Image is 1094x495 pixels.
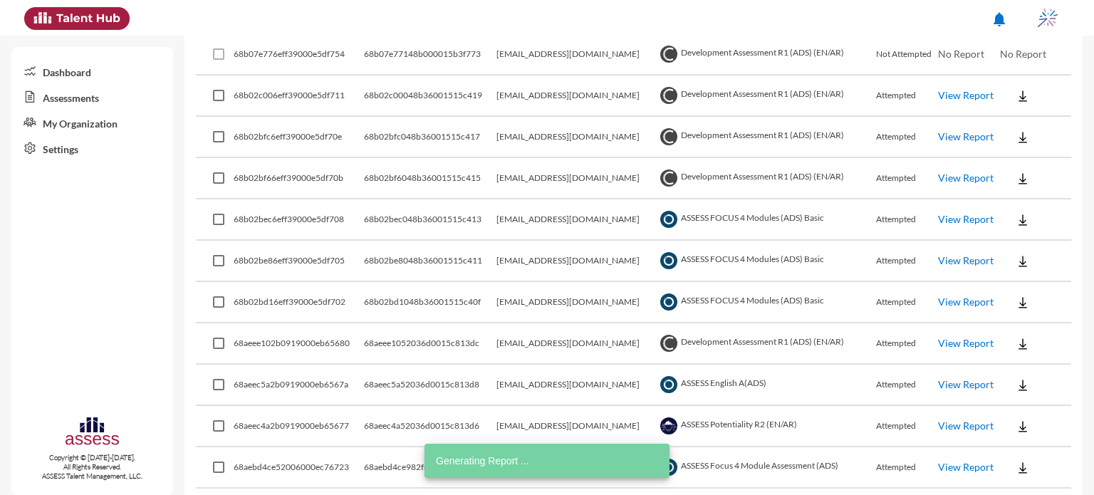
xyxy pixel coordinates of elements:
td: 68b07e776eff39000e5df754 [234,34,364,75]
img: assesscompany-logo.png [64,415,120,450]
a: Settings [11,135,173,161]
td: [EMAIL_ADDRESS][DOMAIN_NAME] [496,365,657,406]
span: Generating Report ... [436,454,529,468]
td: ASSESS Potentiality R2 (EN/AR) [657,406,875,447]
td: 68b02bd1048b36001515c40f [364,282,496,323]
td: [EMAIL_ADDRESS][DOMAIN_NAME] [496,241,657,282]
td: Development Assessment R1 (ADS) (EN/AR) [657,34,875,75]
a: View Report [938,420,994,432]
td: 68b02c006eff39000e5df711 [234,75,364,117]
td: Attempted [876,199,938,241]
td: 68b02bec6eff39000e5df708 [234,199,364,241]
td: Attempted [876,447,938,489]
a: View Report [938,296,994,308]
td: [EMAIL_ADDRESS][DOMAIN_NAME] [496,323,657,365]
a: View Report [938,89,994,101]
a: View Report [938,461,994,473]
td: [EMAIL_ADDRESS][DOMAIN_NAME] [496,406,657,447]
td: Development Assessment R1 (ADS) (EN/AR) [657,323,875,365]
td: 68b02bd16eff39000e5df702 [234,282,364,323]
td: Development Assessment R1 (ADS) (EN/AR) [657,117,875,158]
a: View Report [938,130,994,142]
a: Assessments [11,84,173,110]
td: 68aeec4a2b0919000eb65677 [234,406,364,447]
td: Attempted [876,75,938,117]
td: [EMAIL_ADDRESS][DOMAIN_NAME] [496,117,657,158]
td: ASSESS FOCUS 4 Modules (ADS) Basic [657,282,875,323]
td: 68b02bec048b36001515c413 [364,199,496,241]
td: 68aeec5a2b0919000eb6567a [234,365,364,406]
td: 68b02be8048b36001515c411 [364,241,496,282]
td: [EMAIL_ADDRESS][DOMAIN_NAME] [496,282,657,323]
a: View Report [938,337,994,349]
td: Attempted [876,117,938,158]
a: View Report [938,172,994,184]
td: Attempted [876,406,938,447]
span: No Report [938,48,984,60]
td: [EMAIL_ADDRESS][DOMAIN_NAME] [496,158,657,199]
td: [EMAIL_ADDRESS][DOMAIN_NAME] [496,34,657,75]
td: 68aebd4ce52006000ec76723 [234,447,364,489]
td: 68b02be86eff39000e5df705 [234,241,364,282]
a: View Report [938,254,994,266]
td: Attempted [876,241,938,282]
td: Attempted [876,323,938,365]
mat-icon: notifications [991,11,1008,28]
td: 68b02c00048b36001515c419 [364,75,496,117]
a: View Report [938,378,994,390]
td: 68b07e77148b000015b3f773 [364,34,496,75]
td: 68aebd4ce982f8001515465b [364,447,496,489]
td: 68b02bfc048b36001515c417 [364,117,496,158]
td: Attempted [876,365,938,406]
td: 68aeee1052036d0015c813dc [364,323,496,365]
td: Not Attempted [876,34,938,75]
a: My Organization [11,110,173,135]
td: 68aeec5a52036d0015c813d8 [364,365,496,406]
p: Copyright © [DATE]-[DATE]. All Rights Reserved. ASSESS Talent Management, LLC. [11,453,173,481]
span: No Report [1000,48,1046,60]
td: 68aeec4a52036d0015c813d6 [364,406,496,447]
td: Attempted [876,158,938,199]
td: ASSESS Focus 4 Module Assessment (ADS) [657,447,875,489]
td: ASSESS FOCUS 4 Modules (ADS) Basic [657,199,875,241]
td: ASSESS FOCUS 4 Modules (ADS) Basic [657,241,875,282]
td: [EMAIL_ADDRESS][DOMAIN_NAME] [496,75,657,117]
td: 68aeee102b0919000eb65680 [234,323,364,365]
td: Development Assessment R1 (ADS) (EN/AR) [657,75,875,117]
a: Dashboard [11,58,173,84]
td: Development Assessment R1 (ADS) (EN/AR) [657,158,875,199]
td: ASSESS English A(ADS) [657,365,875,406]
td: [EMAIL_ADDRESS][DOMAIN_NAME] [496,199,657,241]
a: View Report [938,213,994,225]
td: 68b02bf66eff39000e5df70b [234,158,364,199]
td: Attempted [876,282,938,323]
td: 68b02bf6048b36001515c415 [364,158,496,199]
td: 68b02bfc6eff39000e5df70e [234,117,364,158]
